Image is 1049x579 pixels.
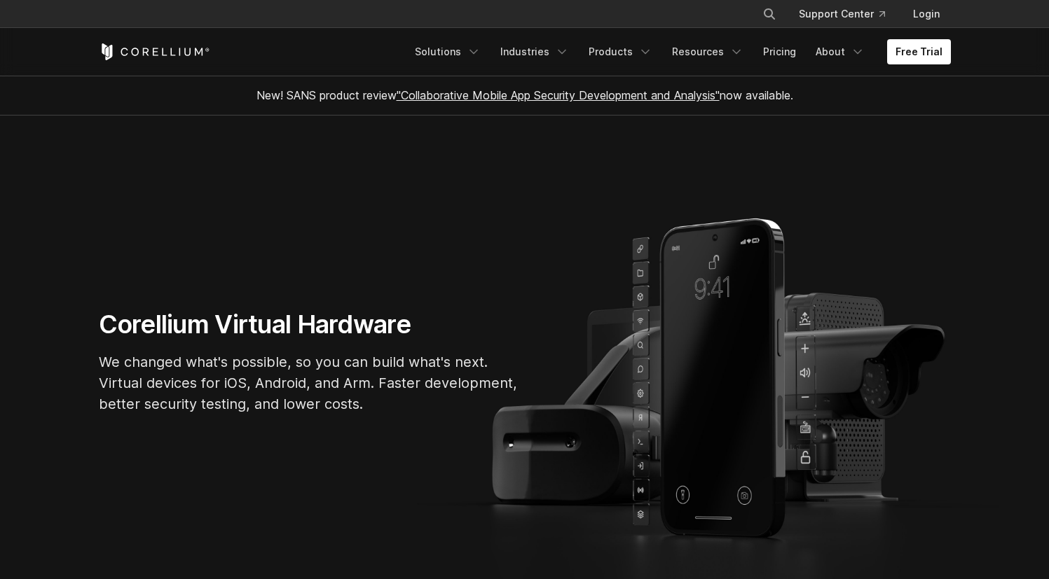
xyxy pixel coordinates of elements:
div: Navigation Menu [746,1,951,27]
a: Industries [492,39,577,64]
a: Support Center [788,1,896,27]
a: "Collaborative Mobile App Security Development and Analysis" [397,88,720,102]
p: We changed what's possible, so you can build what's next. Virtual devices for iOS, Android, and A... [99,351,519,414]
h1: Corellium Virtual Hardware [99,309,519,340]
a: Corellium Home [99,43,210,60]
a: Login [902,1,951,27]
span: New! SANS product review now available. [256,88,793,102]
a: Pricing [755,39,804,64]
a: Solutions [406,39,489,64]
a: Free Trial [887,39,951,64]
button: Search [757,1,782,27]
a: About [807,39,873,64]
a: Resources [664,39,752,64]
div: Navigation Menu [406,39,951,64]
a: Products [580,39,661,64]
